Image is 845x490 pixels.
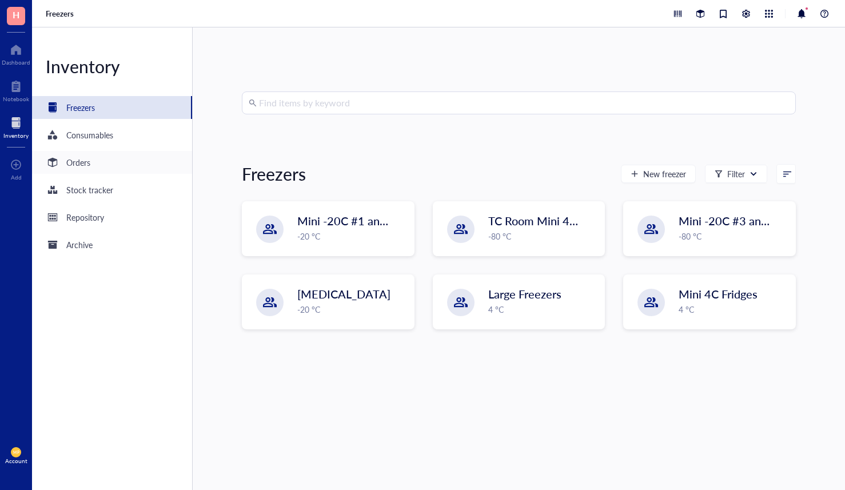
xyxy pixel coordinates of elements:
[32,124,192,146] a: Consumables
[488,213,612,229] span: TC Room Mini 4C+ -20C
[297,213,402,229] span: Mini -20C #1 and #2
[727,168,745,180] div: Filter
[3,114,29,139] a: Inventory
[488,303,598,316] div: 4 °C
[679,286,758,302] span: Mini 4C Fridges
[32,55,192,78] div: Inventory
[32,206,192,229] a: Repository
[3,95,29,102] div: Notebook
[297,230,407,242] div: -20 °C
[242,162,306,185] div: Freezers
[46,9,76,19] a: Freezers
[32,96,192,119] a: Freezers
[32,233,192,256] a: Archive
[66,156,90,169] div: Orders
[13,7,19,22] span: H
[488,230,598,242] div: -80 °C
[66,238,93,251] div: Archive
[621,165,696,183] button: New freezer
[488,286,561,302] span: Large Freezers
[679,230,788,242] div: -80 °C
[66,184,113,196] div: Stock tracker
[2,41,30,66] a: Dashboard
[679,213,784,229] span: Mini -20C #3 and #4
[297,303,407,316] div: -20 °C
[679,303,788,316] div: 4 °C
[13,450,19,455] span: MP
[32,151,192,174] a: Orders
[66,211,104,224] div: Repository
[66,101,95,114] div: Freezers
[3,77,29,102] a: Notebook
[11,174,22,181] div: Add
[32,178,192,201] a: Stock tracker
[297,286,390,302] span: [MEDICAL_DATA]
[3,132,29,139] div: Inventory
[66,129,113,141] div: Consumables
[5,457,27,464] div: Account
[643,169,686,178] span: New freezer
[2,59,30,66] div: Dashboard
